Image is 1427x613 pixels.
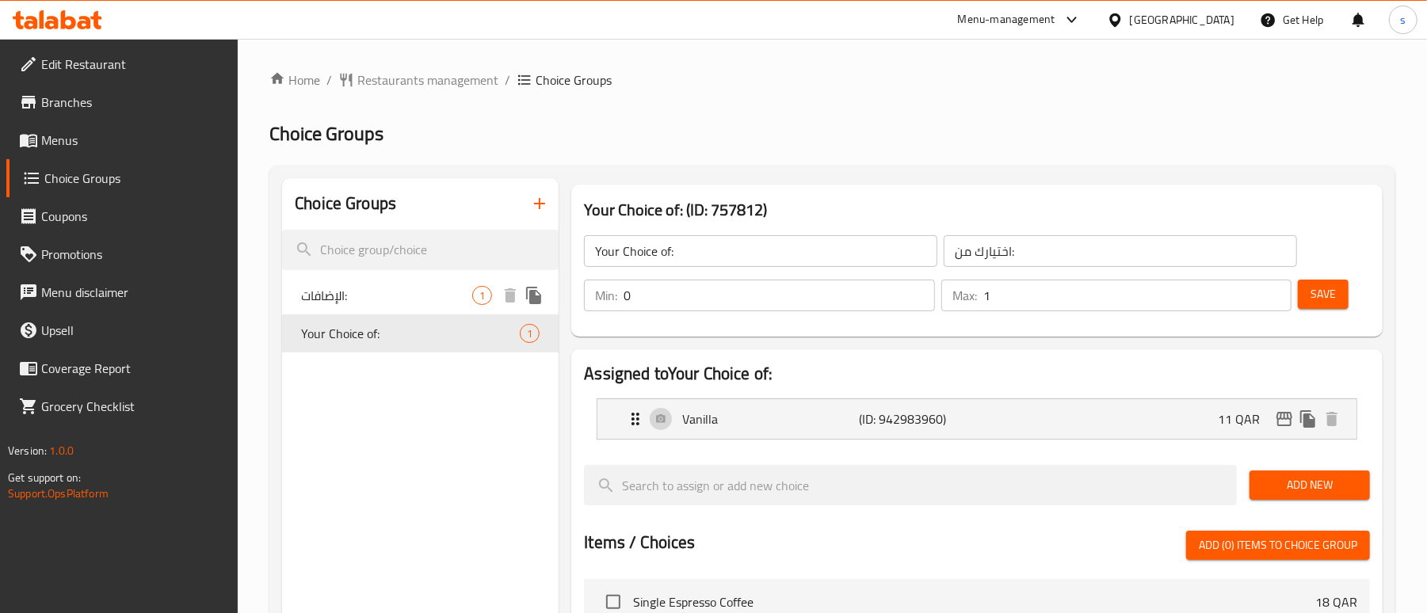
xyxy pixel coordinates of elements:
span: Choice Groups [269,116,383,151]
a: Support.OpsPlatform [8,483,109,504]
span: Coverage Report [41,359,226,378]
span: s [1400,11,1406,29]
button: duplicate [522,284,546,307]
button: delete [498,284,522,307]
span: Restaurants management [357,70,498,89]
span: Choice Groups [44,169,226,188]
span: Upsell [41,321,226,340]
p: 18 QAR [1315,592,1357,611]
button: Add New [1250,470,1370,500]
p: Max: [952,286,977,305]
span: Menus [41,131,226,150]
a: Promotions [6,235,238,273]
a: Upsell [6,311,238,349]
button: duplicate [1296,407,1320,431]
span: 1 [473,288,491,303]
a: Branches [6,83,238,121]
h2: Items / Choices [584,531,695,554]
span: 1 [521,326,539,341]
div: Menu-management [958,10,1055,29]
button: edit [1272,407,1296,431]
span: Promotions [41,245,226,264]
p: (ID: 942983960) [860,409,978,428]
button: delete [1320,407,1344,431]
span: Edit Restaurant [41,55,226,74]
h3: Your Choice of: (ID: 757812) [584,197,1370,223]
span: Get support on: [8,467,81,488]
li: / [505,70,510,89]
a: Coverage Report [6,349,238,387]
h2: Assigned to Your Choice of: [584,362,1370,386]
span: Your Choice of: [301,324,520,343]
a: Menus [6,121,238,159]
h2: Choice Groups [295,192,396,215]
div: Your Choice of:1 [282,314,559,352]
span: Menu disclaimer [41,283,226,302]
div: [GEOGRAPHIC_DATA] [1130,11,1234,29]
input: search [282,230,559,270]
p: 11 QAR [1218,409,1272,428]
div: Expand [597,399,1356,439]
button: Add (0) items to choice group [1186,531,1370,560]
span: Version: [8,440,47,461]
span: Add New [1262,475,1357,495]
a: Choice Groups [6,159,238,197]
a: Home [269,70,320,89]
a: Menu disclaimer [6,273,238,311]
a: Edit Restaurant [6,45,238,83]
span: Coupons [41,207,226,226]
a: Grocery Checklist [6,387,238,425]
span: الإضافات: [301,286,472,305]
span: Branches [41,93,226,112]
p: Vanilla [682,409,859,428]
div: الإضافات:1deleteduplicate [282,276,559,314]
a: Coupons [6,197,238,235]
span: Grocery Checklist [41,397,226,416]
span: Add (0) items to choice group [1199,535,1357,555]
button: Save [1298,280,1349,309]
a: Restaurants management [338,70,498,89]
nav: breadcrumb [269,70,1395,89]
span: Single Espresso Coffee [633,592,1315,611]
li: / [326,70,332,89]
span: Save [1311,284,1336,304]
p: Min: [595,286,617,305]
li: Expand [584,392,1370,446]
span: 1.0.0 [49,440,74,461]
span: Choice Groups [536,70,612,89]
input: search [584,465,1237,505]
